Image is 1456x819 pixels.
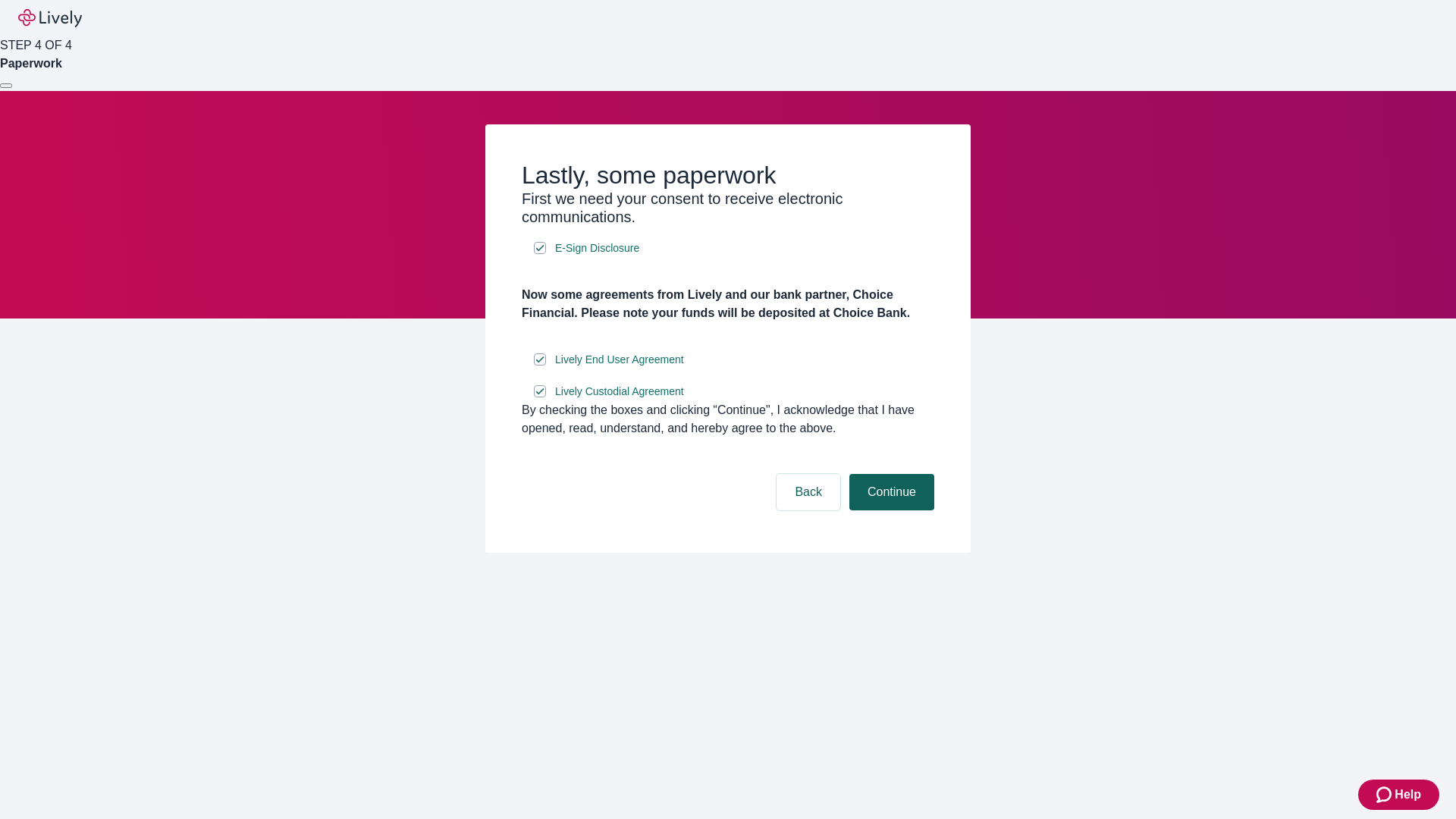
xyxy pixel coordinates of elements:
a: e-sign disclosure document [552,350,687,369]
button: Back [777,474,840,510]
span: Lively Custodial Agreement [555,384,684,400]
a: e-sign disclosure document [552,239,642,258]
span: Help [1395,786,1421,804]
span: Lively End User Agreement [555,352,684,368]
button: Continue [849,474,934,510]
div: By checking the boxes and clicking “Continue", I acknowledge that I have opened, read, understand... [522,401,934,438]
span: E-Sign Disclosure [555,240,639,256]
h2: Lastly, some paperwork [522,161,934,190]
img: Lively [18,9,82,27]
svg: Zendesk support icon [1376,786,1395,804]
button: Zendesk support iconHelp [1358,780,1439,810]
h3: First we need your consent to receive electronic communications. [522,190,934,226]
h4: Now some agreements from Lively and our bank partner, Choice Financial. Please note your funds wi... [522,286,934,322]
a: e-sign disclosure document [552,382,687,401]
